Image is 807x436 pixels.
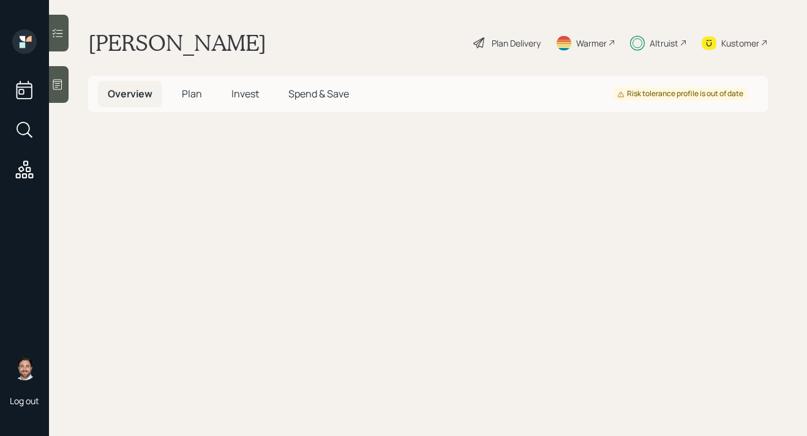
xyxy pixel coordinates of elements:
[576,37,607,50] div: Warmer
[10,395,39,407] div: Log out
[617,89,743,99] div: Risk tolerance profile is out of date
[492,37,541,50] div: Plan Delivery
[288,87,349,100] span: Spend & Save
[12,356,37,380] img: michael-russo-headshot.png
[182,87,202,100] span: Plan
[721,37,759,50] div: Kustomer
[88,29,266,56] h1: [PERSON_NAME]
[650,37,678,50] div: Altruist
[231,87,259,100] span: Invest
[108,87,152,100] span: Overview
